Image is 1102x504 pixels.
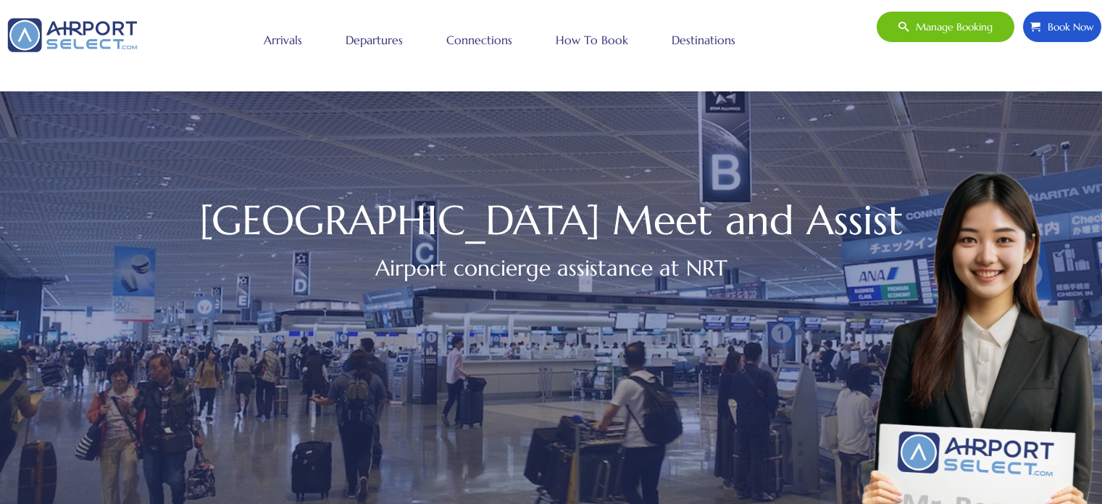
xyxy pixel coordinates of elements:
a: Departures [342,22,406,58]
span: Manage booking [909,12,993,42]
a: How to book [552,22,632,58]
a: Book Now [1022,11,1102,43]
a: Destinations [668,22,739,58]
a: Connections [443,22,516,58]
h2: Airport concierge assistance at NRT [78,252,1024,284]
a: Manage booking [876,11,1015,43]
span: Book Now [1040,12,1094,42]
a: Arrivals [260,22,306,58]
h1: [GEOGRAPHIC_DATA] Meet and Assist [78,204,1024,237]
